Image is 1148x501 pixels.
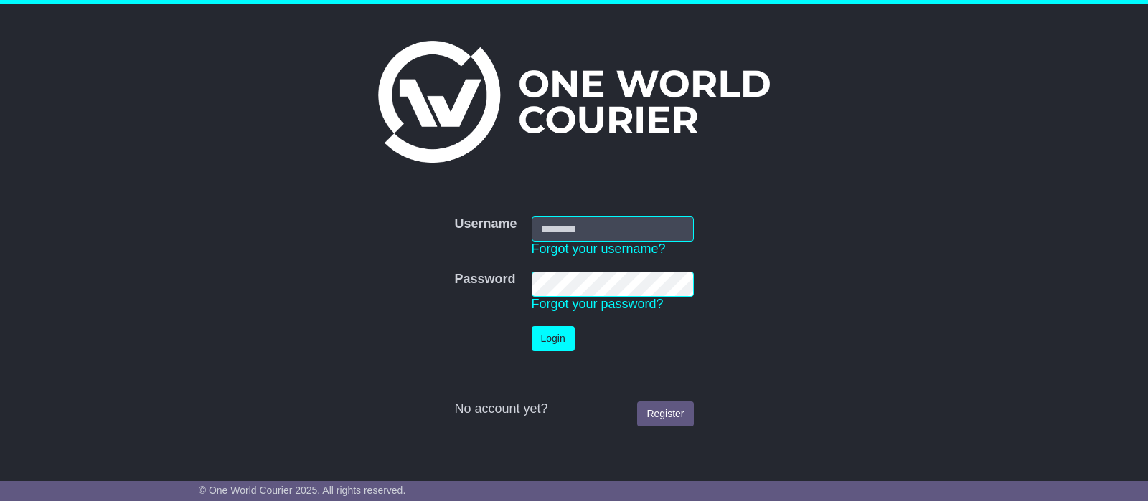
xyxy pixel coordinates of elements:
[454,401,693,417] div: No account yet?
[378,41,770,163] img: One World
[637,401,693,426] a: Register
[199,485,406,496] span: © One World Courier 2025. All rights reserved.
[454,272,515,287] label: Password
[532,297,664,311] a: Forgot your password?
[454,216,517,232] label: Username
[532,326,575,351] button: Login
[532,242,666,256] a: Forgot your username?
